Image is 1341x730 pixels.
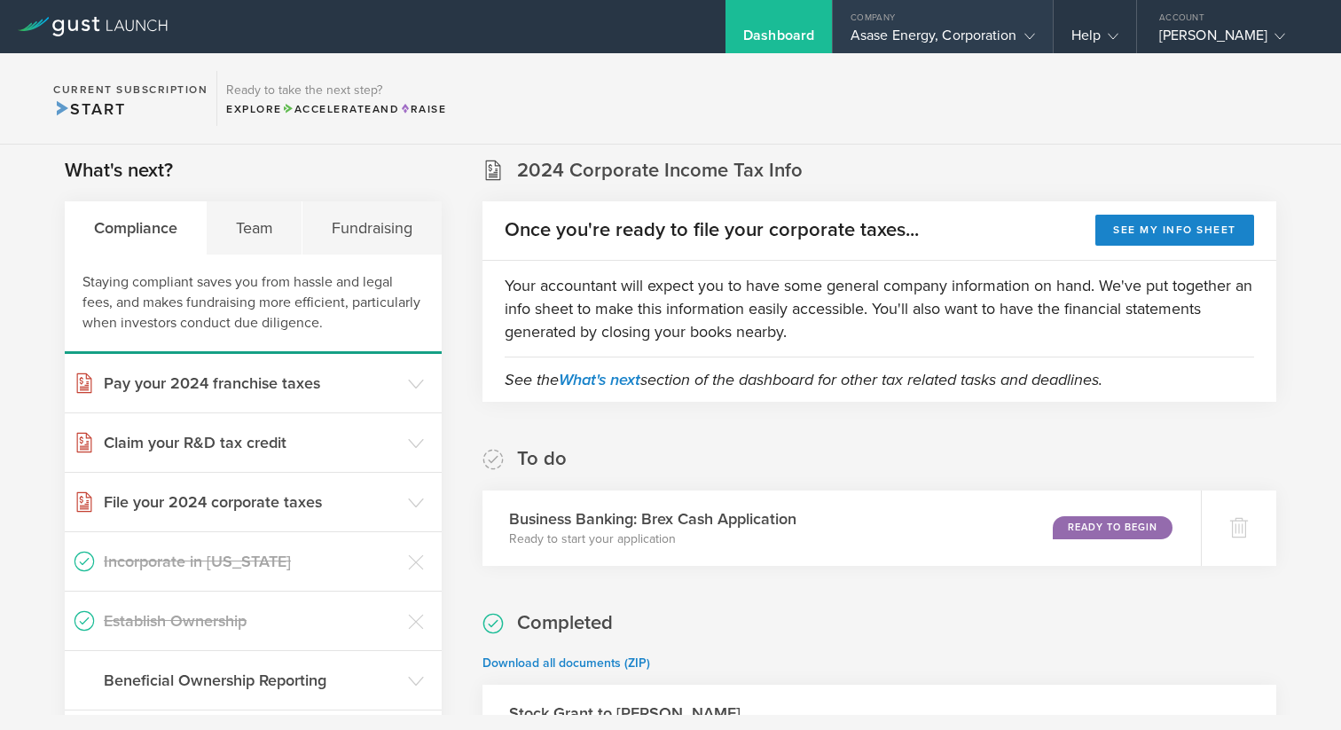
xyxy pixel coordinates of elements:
[282,103,400,115] span: and
[104,372,399,395] h3: Pay your 2024 franchise taxes
[517,610,613,636] h2: Completed
[482,491,1201,566] div: Business Banking: Brex Cash ApplicationReady to start your applicationReady to Begin
[517,158,803,184] h2: 2024 Corporate Income Tax Info
[104,491,399,514] h3: File your 2024 corporate taxes
[226,84,446,97] h3: Ready to take the next step?
[65,255,442,354] div: Staying compliant saves you from hassle and legal fees, and makes fundraising more efficient, par...
[104,669,399,692] h3: Beneficial Ownership Reporting
[559,370,640,389] a: What's next
[226,101,446,117] div: Explore
[482,655,650,671] a: Download all documents (ZIP)
[509,507,796,530] h3: Business Banking: Brex Cash Application
[505,370,1102,389] em: See the section of the dashboard for other tax related tasks and deadlines.
[505,274,1254,343] p: Your accountant will expect you to have some general company information on hand. We've put toget...
[104,550,399,573] h3: Incorporate in [US_STATE]
[1071,27,1118,53] div: Help
[216,71,455,126] div: Ready to take the next step?ExploreAccelerateandRaise
[104,609,399,632] h3: Establish Ownership
[743,27,814,53] div: Dashboard
[509,702,741,725] h3: Stock Grant to [PERSON_NAME]
[1159,27,1310,53] div: [PERSON_NAME]
[207,201,302,255] div: Team
[851,27,1035,53] div: Asase Energy, Corporation
[1252,645,1341,730] iframe: Chat Widget
[53,99,125,119] span: Start
[1053,516,1172,539] div: Ready to Begin
[53,84,208,95] h2: Current Subscription
[517,446,567,472] h2: To do
[302,201,441,255] div: Fundraising
[65,158,173,184] h2: What's next?
[282,103,372,115] span: Accelerate
[1095,215,1254,246] button: See my info sheet
[509,530,796,548] p: Ready to start your application
[399,103,446,115] span: Raise
[65,201,207,255] div: Compliance
[104,431,399,454] h3: Claim your R&D tax credit
[505,217,919,243] h2: Once you're ready to file your corporate taxes...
